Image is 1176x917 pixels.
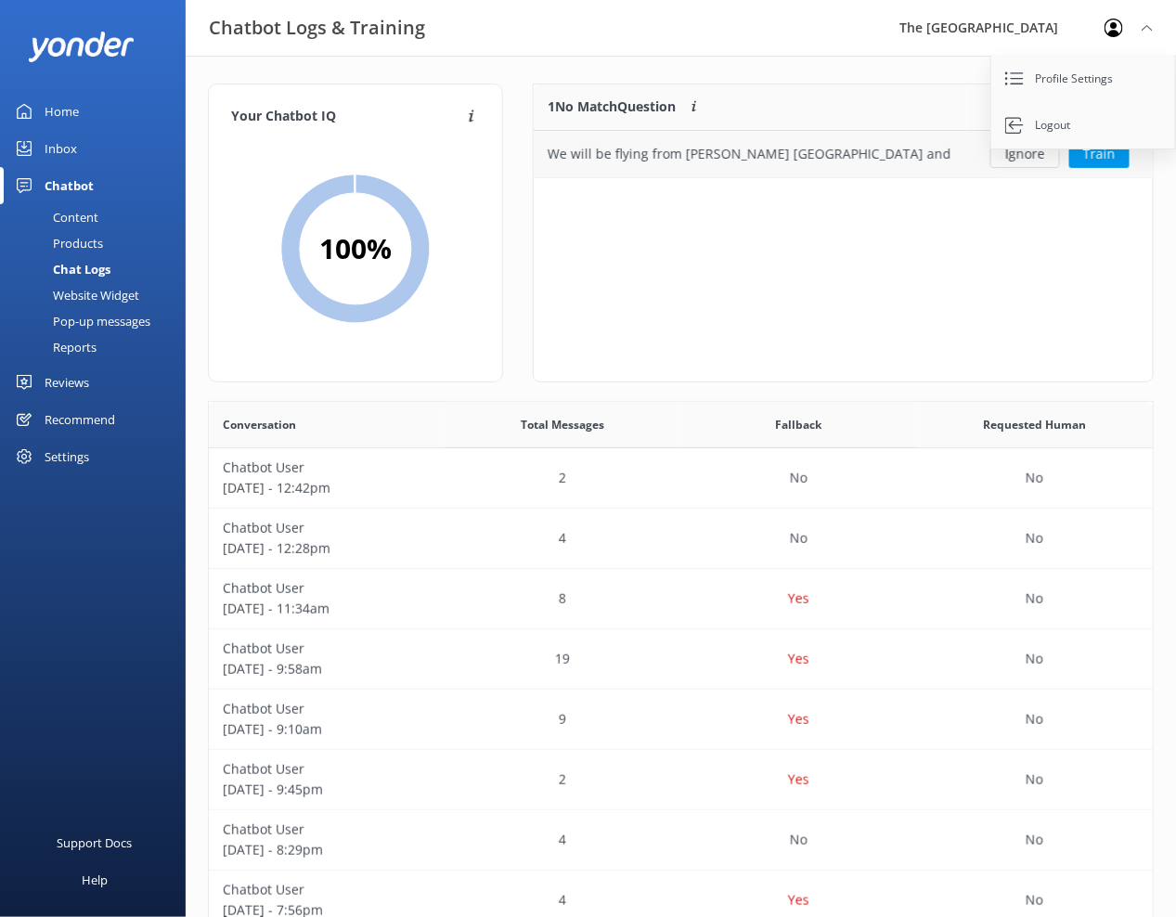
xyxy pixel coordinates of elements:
p: Chatbot User [223,759,431,780]
h2: 100 % [319,226,392,271]
p: [DATE] - 11:34am [223,599,431,619]
p: Yes [788,709,809,730]
p: 1 No Match Question [548,97,676,117]
p: 4 [559,890,566,911]
div: row [209,810,1153,871]
div: row [209,750,1153,810]
div: Pop-up messages [11,308,150,334]
div: Settings [45,438,89,475]
p: 4 [559,528,566,549]
p: 4 [559,830,566,850]
span: Conversation [223,416,296,433]
div: Help [82,861,108,898]
img: yonder-white-logo.png [28,32,135,62]
button: Train [1069,140,1130,168]
p: 2 [559,769,566,790]
p: 9 [559,709,566,730]
p: No [1026,830,1043,850]
a: Chat Logs [11,256,186,282]
p: No [1026,769,1043,790]
div: row [534,131,1153,177]
div: Support Docs [58,824,133,861]
div: Inbox [45,130,77,167]
div: We will be flying from [PERSON_NAME] [GEOGRAPHIC_DATA] and hoping to stay 6-7 nights! We need fli... [548,144,953,164]
div: row [209,509,1153,569]
p: No [1026,709,1043,730]
p: 19 [555,649,570,669]
p: No [790,528,808,549]
a: Content [11,204,186,230]
h3: Chatbot Logs & Training [209,13,425,43]
p: [DATE] - 9:10am [223,719,431,740]
p: Chatbot User [223,639,431,659]
span: Requested Human [983,416,1086,433]
div: Chat Logs [11,256,110,282]
p: No [1026,890,1043,911]
div: Chatbot [45,167,94,204]
p: No [1026,528,1043,549]
p: Yes [788,769,809,790]
p: No [1026,588,1043,609]
a: Website Widget [11,282,186,308]
p: Yes [788,588,809,609]
div: grid [534,131,1153,177]
a: Pop-up messages [11,308,186,334]
p: Yes [788,890,809,911]
div: row [209,629,1153,690]
p: Chatbot User [223,458,431,478]
p: No [790,468,808,488]
div: row [209,569,1153,629]
p: No [1026,649,1043,669]
p: [DATE] - 9:58am [223,659,431,679]
p: Chatbot User [223,578,431,599]
p: Chatbot User [223,518,431,538]
div: row [209,448,1153,509]
p: 2 [559,468,566,488]
span: Total Messages [521,416,604,433]
a: Products [11,230,186,256]
p: [DATE] - 12:42pm [223,478,431,498]
div: row [209,690,1153,750]
p: Chatbot User [223,820,431,840]
div: Website Widget [11,282,139,308]
a: Reports [11,334,186,360]
div: Products [11,230,103,256]
div: Content [11,204,98,230]
h4: Your Chatbot IQ [231,107,463,127]
button: Ignore [990,140,1060,168]
p: [DATE] - 9:45pm [223,780,431,800]
p: [DATE] - 8:29pm [223,840,431,860]
span: Fallback [776,416,822,433]
p: Yes [788,649,809,669]
div: Reports [11,334,97,360]
p: Chatbot User [223,699,431,719]
div: Home [45,93,79,130]
p: [DATE] - 12:28pm [223,538,431,559]
p: No [790,830,808,850]
p: 8 [559,588,566,609]
div: Recommend [45,401,115,438]
p: No [1026,468,1043,488]
p: Chatbot User [223,880,431,900]
div: Reviews [45,364,89,401]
